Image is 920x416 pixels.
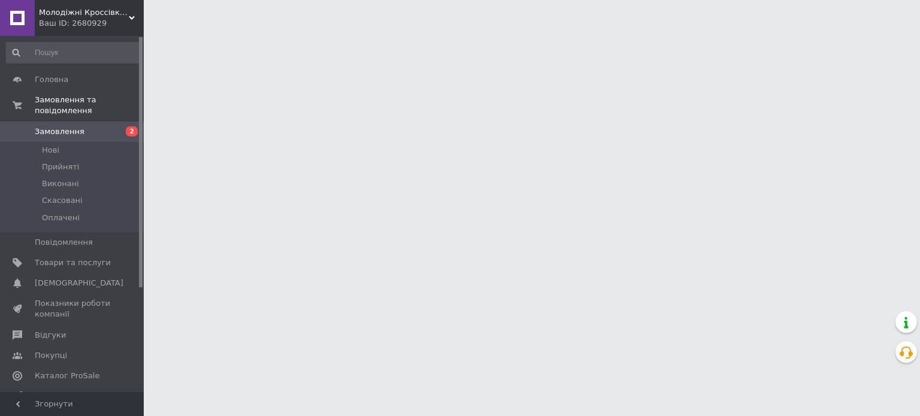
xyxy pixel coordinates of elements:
span: Покупці [35,350,67,361]
span: Виконані [42,178,79,189]
input: Пошук [6,42,141,63]
span: Прийняті [42,162,79,172]
div: Ваш ID: 2680929 [39,18,144,29]
span: 2 [126,126,138,136]
span: Замовлення [35,126,84,137]
span: Відгуки [35,330,66,341]
span: Нові [42,145,59,156]
span: Оплачені [42,212,80,223]
span: Головна [35,74,68,85]
span: Товари та послуги [35,257,111,268]
span: [DEMOGRAPHIC_DATA] [35,278,123,289]
span: Аналітика [35,391,76,402]
span: Скасовані [42,195,83,206]
span: Молодіжні Кроссівки та Аксесуари [39,7,129,18]
span: Повідомлення [35,237,93,248]
span: Замовлення та повідомлення [35,95,144,116]
span: Показники роботи компанії [35,298,111,320]
span: Каталог ProSale [35,371,99,381]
